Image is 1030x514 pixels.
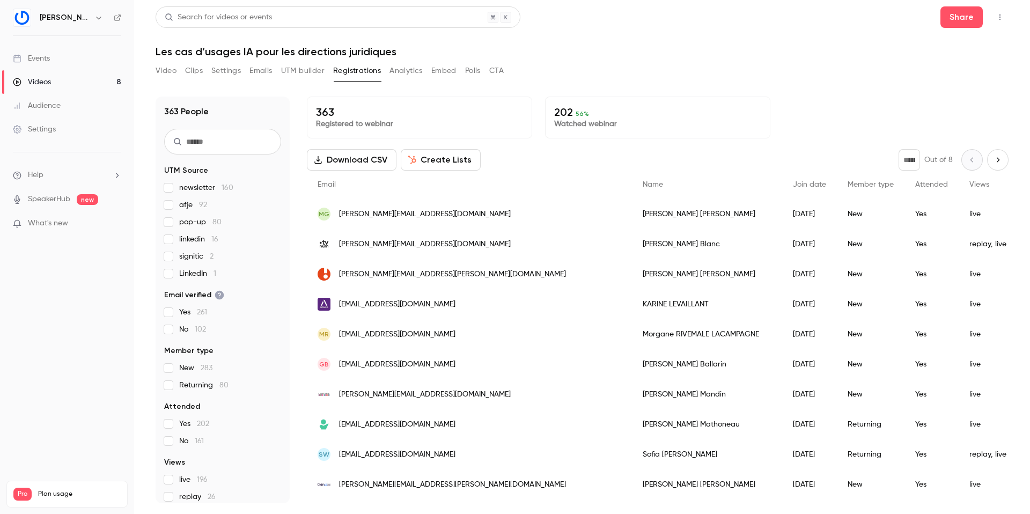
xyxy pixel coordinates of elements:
div: [DATE] [782,409,837,439]
span: 102 [195,326,206,333]
span: SW [319,450,329,459]
span: 196 [197,476,208,483]
div: live [959,349,1017,379]
div: [DATE] [782,259,837,289]
div: Yes [904,229,959,259]
span: MR [319,329,329,339]
span: Yes [179,307,207,318]
img: ginolegaltech.com [318,483,330,486]
div: [DATE] [782,439,837,469]
button: Emails [249,62,272,79]
div: [PERSON_NAME] Mandin [632,379,782,409]
div: [DATE] [782,349,837,379]
div: live [959,469,1017,500]
span: [PERSON_NAME][EMAIL_ADDRESS][DOMAIN_NAME] [339,389,511,400]
div: [PERSON_NAME] Blanc [632,229,782,259]
span: [EMAIL_ADDRESS][DOMAIN_NAME] [339,299,455,310]
div: [DATE] [782,289,837,319]
div: Yes [904,379,959,409]
button: Video [156,62,176,79]
div: New [837,469,904,500]
div: Yes [904,259,959,289]
div: New [837,319,904,349]
span: Email [318,181,336,188]
span: 92 [199,201,207,209]
div: [DATE] [782,379,837,409]
div: New [837,229,904,259]
span: signitic [179,251,214,262]
span: 80 [212,218,222,226]
div: live [959,319,1017,349]
div: New [837,289,904,319]
div: live [959,379,1017,409]
div: [PERSON_NAME] [PERSON_NAME] [632,259,782,289]
div: replay, live [959,439,1017,469]
div: live [959,259,1017,289]
img: francetv.fr [318,238,330,251]
p: 202 [554,106,761,119]
div: New [837,199,904,229]
span: 56 % [576,110,589,118]
img: altavia-group.com [318,418,330,431]
span: Returning [179,380,229,391]
div: Search for videos or events [165,12,272,23]
div: KARINE LEVAILLANT [632,289,782,319]
button: UTM builder [281,62,325,79]
div: Yes [904,469,959,500]
span: No [179,436,204,446]
div: Returning [837,409,904,439]
div: Returning [837,439,904,469]
span: pop-up [179,217,222,227]
span: No [179,324,206,335]
span: replay [179,491,216,502]
div: New [837,379,904,409]
button: Share [940,6,983,28]
div: Settings [13,124,56,135]
div: New [837,259,904,289]
div: live [959,409,1017,439]
p: Registered to webinar [316,119,523,129]
span: What's new [28,218,68,229]
span: Member type [848,181,894,188]
div: [PERSON_NAME] [PERSON_NAME] [632,199,782,229]
span: Email verified [164,290,224,300]
p: 363 [316,106,523,119]
div: [DATE] [782,199,837,229]
span: 1 [214,270,216,277]
span: 161 [195,437,204,445]
span: [PERSON_NAME][EMAIL_ADDRESS][DOMAIN_NAME] [339,209,511,220]
img: altarea.com [318,298,330,311]
div: Yes [904,349,959,379]
span: Join date [793,181,826,188]
button: Download CSV [307,149,396,171]
p: Out of 8 [924,155,953,165]
div: live [959,199,1017,229]
div: Yes [904,319,959,349]
span: Views [969,181,989,188]
span: [PERSON_NAME][EMAIL_ADDRESS][PERSON_NAME][DOMAIN_NAME] [339,269,566,280]
span: 16 [211,236,218,243]
span: [EMAIL_ADDRESS][DOMAIN_NAME] [339,329,455,340]
div: Yes [904,289,959,319]
img: inserm.fr [318,268,330,281]
span: Member type [164,346,214,356]
div: replay, live [959,229,1017,259]
span: 26 [208,493,216,501]
div: live [959,289,1017,319]
span: Yes [179,418,209,429]
div: [PERSON_NAME] Ballarin [632,349,782,379]
span: Attended [915,181,948,188]
span: MG [319,209,329,219]
button: Registrations [333,62,381,79]
div: Yes [904,199,959,229]
span: Views [164,457,185,468]
span: Help [28,170,43,181]
button: Analytics [389,62,423,79]
div: Yes [904,409,959,439]
img: Gino LegalTech [13,9,31,26]
span: 202 [197,420,209,428]
span: [EMAIL_ADDRESS][DOMAIN_NAME] [339,449,455,460]
span: UTM Source [164,165,208,176]
p: Watched webinar [554,119,761,129]
li: help-dropdown-opener [13,170,121,181]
